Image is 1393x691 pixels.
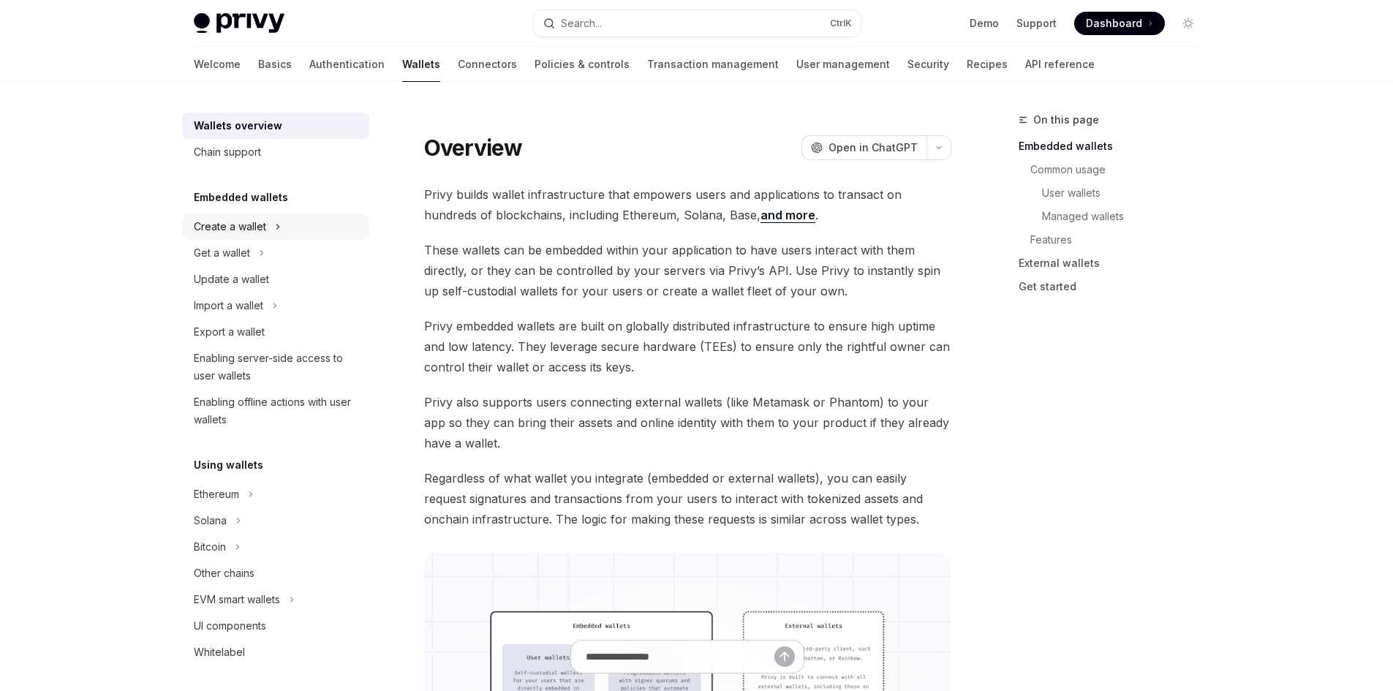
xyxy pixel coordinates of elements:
[458,47,517,82] a: Connectors
[1019,205,1212,228] a: Managed wallets
[194,143,261,161] div: Chain support
[182,507,369,534] button: Toggle Solana section
[194,393,360,428] div: Enabling offline actions with user wallets
[194,117,282,135] div: Wallets overview
[1019,181,1212,205] a: User wallets
[774,646,795,667] button: Send message
[801,135,926,160] button: Open in ChatGPT
[1074,12,1165,35] a: Dashboard
[1033,111,1099,129] span: On this page
[424,135,523,161] h1: Overview
[1019,228,1212,252] a: Features
[194,218,266,235] div: Create a wallet
[194,486,239,503] div: Ethereum
[182,481,369,507] button: Toggle Ethereum section
[424,240,951,301] span: These wallets can be embedded within your application to have users interact with them directly, ...
[1086,16,1142,31] span: Dashboard
[182,639,369,665] a: Whitelabel
[194,512,227,529] div: Solana
[647,47,779,82] a: Transaction management
[424,468,951,529] span: Regardless of what wallet you integrate (embedded or external wallets), you can easily request si...
[194,244,250,262] div: Get a wallet
[194,271,269,288] div: Update a wallet
[194,297,263,314] div: Import a wallet
[194,13,284,34] img: light logo
[182,534,369,560] button: Toggle Bitcoin section
[182,214,369,240] button: Toggle Create a wallet section
[194,617,266,635] div: UI components
[182,240,369,266] button: Toggle Get a wallet section
[194,323,265,341] div: Export a wallet
[182,139,369,165] a: Chain support
[424,392,951,453] span: Privy also supports users connecting external wallets (like Metamask or Phantom) to your app so t...
[258,47,292,82] a: Basics
[182,113,369,139] a: Wallets overview
[970,16,999,31] a: Demo
[182,389,369,433] a: Enabling offline actions with user wallets
[182,292,369,319] button: Toggle Import a wallet section
[1019,275,1212,298] a: Get started
[828,140,918,155] span: Open in ChatGPT
[182,586,369,613] button: Toggle EVM smart wallets section
[796,47,890,82] a: User management
[402,47,440,82] a: Wallets
[182,319,369,345] a: Export a wallet
[309,47,385,82] a: Authentication
[194,189,288,206] h5: Embedded wallets
[182,266,369,292] a: Update a wallet
[1177,12,1200,35] button: Toggle dark mode
[182,613,369,639] a: UI components
[535,47,630,82] a: Policies & controls
[182,345,369,389] a: Enabling server-side access to user wallets
[1019,135,1212,158] a: Embedded wallets
[194,538,226,556] div: Bitcoin
[194,643,245,661] div: Whitelabel
[561,15,602,32] div: Search...
[194,47,241,82] a: Welcome
[830,18,852,29] span: Ctrl K
[1016,16,1057,31] a: Support
[194,350,360,385] div: Enabling server-side access to user wallets
[967,47,1008,82] a: Recipes
[760,208,815,223] a: and more
[194,456,263,474] h5: Using wallets
[907,47,949,82] a: Security
[182,560,369,586] a: Other chains
[1019,158,1212,181] a: Common usage
[586,641,774,673] input: Ask a question...
[424,184,951,225] span: Privy builds wallet infrastructure that empowers users and applications to transact on hundreds o...
[533,10,861,37] button: Open search
[424,316,951,377] span: Privy embedded wallets are built on globally distributed infrastructure to ensure high uptime and...
[194,564,254,582] div: Other chains
[1019,252,1212,275] a: External wallets
[1025,47,1095,82] a: API reference
[194,591,280,608] div: EVM smart wallets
